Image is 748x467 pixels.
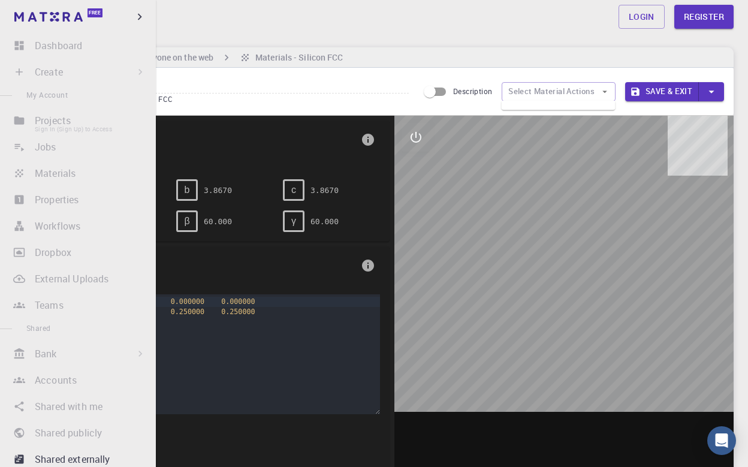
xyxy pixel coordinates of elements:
span: Shared [26,323,50,333]
p: Shared externally [35,452,110,466]
span: c [291,185,296,195]
button: Select Material Actions [502,82,616,101]
span: β [184,216,189,227]
span: Description [453,86,492,96]
span: 0.250000 [171,308,204,316]
img: logo [14,12,83,22]
span: 0.000000 [221,297,255,306]
span: 0.250000 [221,308,255,316]
button: Save & Exit [625,82,699,101]
span: My Account [26,90,68,100]
span: FCC [158,94,177,104]
div: Open Intercom Messenger [707,426,736,455]
button: info [356,254,380,278]
span: Basis [70,256,356,275]
nav: breadcrumb [60,51,345,64]
span: FCC [70,149,356,160]
pre: 3.8670 [204,180,232,201]
button: info [356,128,380,152]
h6: Materials - Silicon FCC [251,51,343,64]
a: Login [619,5,665,29]
span: 0.000000 [171,297,204,306]
pre: 3.8670 [310,180,339,201]
h6: Anyone on the web [137,51,213,64]
pre: 60.000 [204,211,232,232]
span: Lattice [70,130,356,149]
a: Register [674,5,734,29]
span: γ [291,216,296,227]
span: b [185,185,190,195]
pre: 60.000 [310,211,339,232]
